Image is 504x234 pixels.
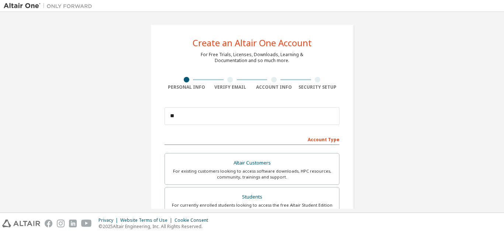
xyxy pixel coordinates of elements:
div: For existing customers looking to access software downloads, HPC resources, community, trainings ... [169,168,335,180]
img: Altair One [4,2,96,10]
div: Account Type [165,133,339,145]
div: Altair Customers [169,158,335,168]
div: Personal Info [165,84,208,90]
div: For currently enrolled students looking to access the free Altair Student Edition bundle and all ... [169,202,335,214]
div: Website Terms of Use [120,217,175,223]
div: Account Info [252,84,296,90]
img: youtube.svg [81,220,92,227]
img: altair_logo.svg [2,220,40,227]
div: Create an Altair One Account [193,38,312,47]
div: Cookie Consent [175,217,213,223]
div: Security Setup [296,84,340,90]
div: Verify Email [208,84,252,90]
img: instagram.svg [57,220,65,227]
img: linkedin.svg [69,220,77,227]
div: Privacy [99,217,120,223]
div: Students [169,192,335,202]
div: For Free Trials, Licenses, Downloads, Learning & Documentation and so much more. [201,52,303,64]
img: facebook.svg [45,220,52,227]
p: © 2025 Altair Engineering, Inc. All Rights Reserved. [99,223,213,230]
